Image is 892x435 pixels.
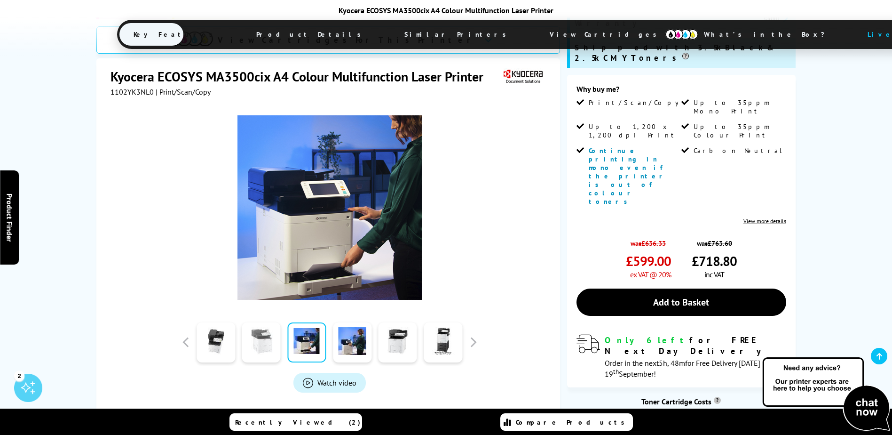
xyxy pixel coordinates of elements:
[390,23,525,46] span: Similar Printers
[694,146,783,155] span: Carbon Neutral
[111,68,493,85] h1: Kyocera ECOSYS MA3500cix A4 Colour Multifunction Laser Printer
[117,6,775,15] div: Kyocera ECOSYS MA3500cix A4 Colour Multifunction Laser Printer
[743,217,786,225] a: View more details
[242,23,380,46] span: Product Details
[613,367,619,376] sup: th
[501,68,545,85] img: Kyocera
[714,397,721,404] sup: Cost per page
[605,335,689,346] span: Only 6 left
[111,87,154,97] span: 1102YK3NL0
[14,371,24,381] div: 2
[760,356,892,433] img: Open Live Chat window
[229,413,362,431] a: Recently Viewed (2)
[692,252,737,270] span: £718.80
[665,29,698,40] img: cmyk-icon.svg
[605,335,786,356] div: for FREE Next Day Delivery
[235,418,361,427] span: Recently Viewed (2)
[576,84,786,98] div: Why buy me?
[605,358,760,379] span: Order in the next for Free Delivery [DATE] 19 September!
[589,122,679,139] span: Up to 1,200 x 1,200 dpi Print
[690,23,848,46] span: What’s in the Box?
[500,413,633,431] a: Compare Products
[536,22,679,47] span: View Cartridges
[317,378,356,387] span: Watch video
[692,234,737,248] span: was
[694,98,784,115] span: Up to 35ppm Mono Print
[576,335,786,378] div: modal_delivery
[626,234,671,248] span: was
[589,146,668,206] span: Continue printing in mono even if the printer is out of colour toners
[589,98,686,107] span: Print/Scan/Copy
[156,87,211,97] span: | Print/Scan/Copy
[694,122,784,139] span: Up to 35ppm Colour Print
[567,397,796,406] div: Toner Cartridge Costs
[237,115,422,300] img: Kyocera ECOSYS MA3500cix Thumbnail
[659,358,685,368] span: 5h, 48m
[630,270,671,279] span: ex VAT @ 20%
[516,418,630,427] span: Compare Products
[119,23,232,46] span: Key Features
[293,373,366,393] a: Product_All_Videos
[5,193,14,242] span: Product Finder
[576,289,786,316] a: Add to Basket
[704,270,724,279] span: inc VAT
[708,239,732,248] strike: £763.60
[626,252,671,270] span: £599.00
[641,239,666,248] strike: £636.33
